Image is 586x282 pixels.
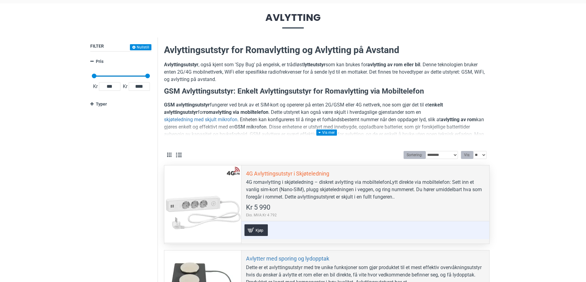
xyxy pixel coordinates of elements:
div: Keywords by Traffic [68,36,104,40]
a: 4G Avlyttingsutstyr i Skjøteledning [164,165,241,242]
h2: Avlyttingsutstyr for Romavlytting og Avlytting på Avstand [164,44,490,56]
span: Kr 5 990 [246,204,270,211]
div: Domain: [DOMAIN_NAME] [16,16,68,21]
button: Nullstill [130,44,151,50]
strong: avlytting av rom eller bil [367,62,420,68]
a: Pris [90,56,151,67]
span: Avlytting [90,13,496,28]
img: tab_domain_overview_orange.svg [17,36,21,41]
a: Typer [90,99,151,110]
strong: Avlyttingsutstyr [164,62,198,68]
div: 4G romavlytting i skjøteledning – diskret avlytting via mobiltelefonLytt direkte via mobiltelefon... [246,179,485,201]
img: website_grey.svg [10,16,15,21]
label: Sortering: [404,151,426,159]
p: , også kjent som 'Spy Bug' på engelsk, er trådløst som kan brukes for . Denne teknologien bruker ... [164,61,490,83]
strong: enkelt avlyttingsutstyr [164,102,443,115]
span: Eks. MVA:Kr 4 792 [246,212,277,218]
a: Avlytter med sporing og lydopptak [246,255,329,262]
img: logo_orange.svg [10,10,15,15]
label: Vis: [461,151,473,159]
p: fungerer ved bruk av et SIM-kort og opererer på enten 2G/GSM eller 4G nettverk, noe som gjør det ... [164,101,490,145]
h3: GSM Avlyttingsutstyr: Enkelt Avlyttingsutstyr for Romavlytting via Mobiltelefon [164,86,490,97]
strong: GSM mikrofon [234,124,267,130]
img: tab_keywords_by_traffic_grey.svg [61,36,66,41]
strong: romavlytting via mobiltelefon [204,109,268,115]
strong: avlytting av rom [441,117,476,122]
span: Kr [122,83,129,90]
span: Kjøp [254,228,265,232]
strong: lytteutstyr [303,62,326,68]
span: Filter [90,44,104,48]
a: skjøteledning med skjult mikrofon [164,116,237,123]
span: Kr [92,83,99,90]
a: 4G Avlyttingsutstyr i Skjøteledning [246,170,329,177]
div: Domain Overview [23,36,55,40]
div: v 4.0.25 [17,10,30,15]
strong: GSM avlyttingsutstyr [164,102,210,108]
